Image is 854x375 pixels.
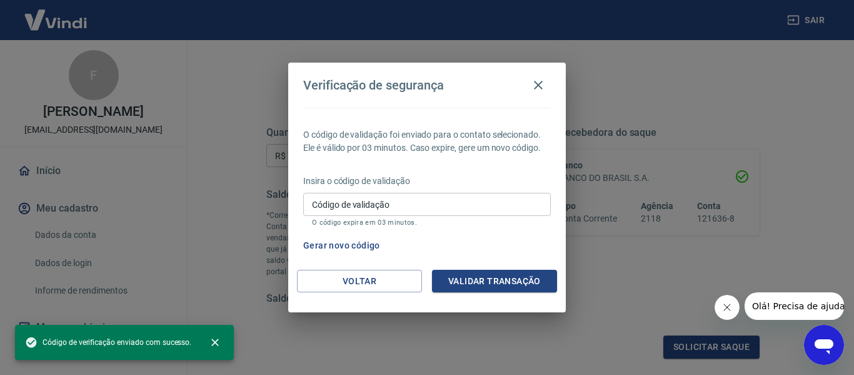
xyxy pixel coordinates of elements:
[8,9,105,19] span: Olá! Precisa de ajuda?
[298,234,385,257] button: Gerar novo código
[715,295,740,320] iframe: Fechar mensagem
[297,270,422,293] button: Voltar
[432,270,557,293] button: Validar transação
[312,218,542,227] p: O código expira em 03 minutos.
[804,325,844,365] iframe: Botão para abrir a janela de mensagens
[303,128,551,155] p: O código de validação foi enviado para o contato selecionado. Ele é válido por 03 minutos. Caso e...
[201,329,229,356] button: close
[303,78,444,93] h4: Verificação de segurança
[745,292,844,320] iframe: Mensagem da empresa
[25,336,191,349] span: Código de verificação enviado com sucesso.
[303,175,551,188] p: Insira o código de validação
